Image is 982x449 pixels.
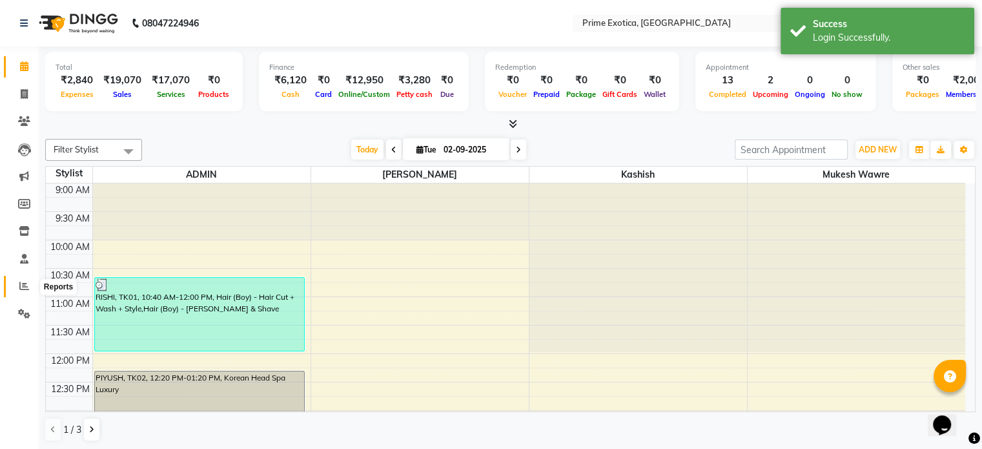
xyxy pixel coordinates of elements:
[56,73,98,88] div: ₹2,840
[859,145,897,154] span: ADD NEW
[750,90,792,99] span: Upcoming
[48,354,92,368] div: 12:00 PM
[495,90,530,99] span: Voucher
[95,371,305,426] div: PIYUSH, TK02, 12:20 PM-01:20 PM, Korean Head Spa Luxury
[706,62,866,73] div: Appointment
[413,145,440,154] span: Tue
[903,73,943,88] div: ₹0
[855,141,900,159] button: ADD NEW
[110,90,135,99] span: Sales
[640,90,669,99] span: Wallet
[154,90,189,99] span: Services
[828,90,866,99] span: No show
[93,167,311,183] span: ADMIN
[54,144,99,154] span: Filter Stylist
[335,90,393,99] span: Online/Custom
[54,411,92,424] div: 1:00 PM
[351,140,384,160] span: Today
[903,90,943,99] span: Packages
[393,73,436,88] div: ₹3,280
[563,73,599,88] div: ₹0
[312,90,335,99] span: Card
[33,5,121,41] img: logo
[195,90,232,99] span: Products
[311,167,529,183] span: [PERSON_NAME]
[335,73,393,88] div: ₹12,950
[599,90,640,99] span: Gift Cards
[48,269,92,282] div: 10:30 AM
[48,382,92,396] div: 12:30 PM
[195,73,232,88] div: ₹0
[48,297,92,311] div: 11:00 AM
[41,280,76,295] div: Reports
[95,278,305,351] div: RISHI, TK01, 10:40 AM-12:00 PM, Hair (Boy) - Hair Cut + Wash + Style,Hair (Boy) - [PERSON_NAME] &...
[792,73,828,88] div: 0
[46,167,92,180] div: Stylist
[735,140,848,160] input: Search Appointment
[53,212,92,225] div: 9:30 AM
[98,73,147,88] div: ₹19,070
[269,73,312,88] div: ₹6,120
[495,62,669,73] div: Redemption
[269,62,458,73] div: Finance
[748,167,966,183] span: Mukesh Wawre
[750,73,792,88] div: 2
[529,167,747,183] span: Kashish
[495,73,530,88] div: ₹0
[563,90,599,99] span: Package
[48,326,92,339] div: 11:30 AM
[706,73,750,88] div: 13
[706,90,750,99] span: Completed
[640,73,669,88] div: ₹0
[928,397,969,436] iframe: chat widget
[813,17,965,31] div: Success
[278,90,303,99] span: Cash
[440,140,504,160] input: 2025-09-02
[63,423,81,437] span: 1 / 3
[437,90,457,99] span: Due
[813,31,965,45] div: Login Successfully.
[393,90,436,99] span: Petty cash
[53,183,92,197] div: 9:00 AM
[599,73,640,88] div: ₹0
[57,90,97,99] span: Expenses
[436,73,458,88] div: ₹0
[312,73,335,88] div: ₹0
[147,73,195,88] div: ₹17,070
[792,90,828,99] span: Ongoing
[828,73,866,88] div: 0
[530,73,563,88] div: ₹0
[530,90,563,99] span: Prepaid
[142,5,199,41] b: 08047224946
[56,62,232,73] div: Total
[48,240,92,254] div: 10:00 AM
